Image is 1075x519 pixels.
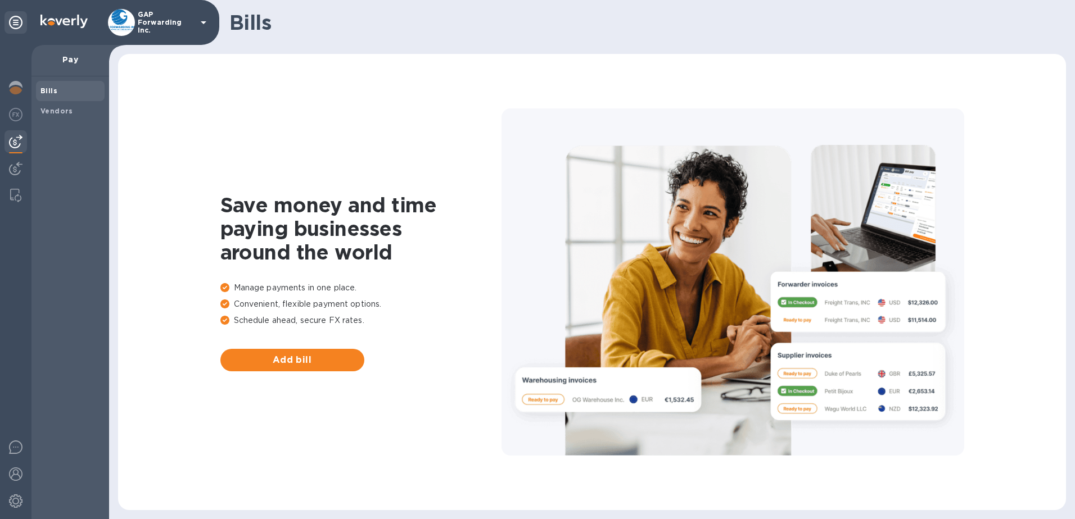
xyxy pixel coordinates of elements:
[220,193,502,264] h1: Save money and time paying businesses around the world
[220,298,502,310] p: Convenient, flexible payment options.
[220,349,364,371] button: Add bill
[220,315,502,326] p: Schedule ahead, secure FX rates.
[9,108,22,121] img: Foreign exchange
[229,11,1057,34] h1: Bills
[40,86,57,95] b: Bills
[40,15,88,28] img: Logo
[229,353,355,367] span: Add bill
[4,11,27,34] div: Unpin categories
[40,107,73,115] b: Vendors
[138,11,194,34] p: GAP Forwarding Inc.
[40,54,100,65] p: Pay
[220,282,502,294] p: Manage payments in one place.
